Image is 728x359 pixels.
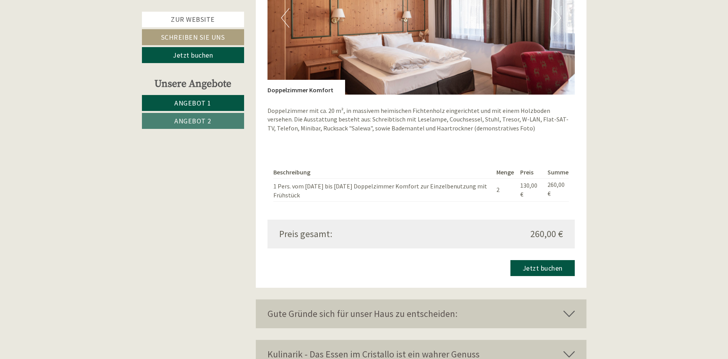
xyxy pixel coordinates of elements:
[510,260,575,276] a: Jetzt buchen
[142,47,244,63] a: Jetzt buchen
[256,299,586,328] div: Gute Gründe sich für unser Haus zu entscheiden:
[142,12,244,27] a: Zur Website
[267,80,345,95] div: Doppelzimmer Komfort
[273,179,493,202] td: 1 Pers. vom [DATE] bis [DATE] Doppelzimmer Komfort zur Einzelbenutzung mit Frühstück
[174,116,211,125] span: Angebot 2
[281,8,289,28] button: Previous
[520,181,537,198] span: 130,00 €
[142,29,244,45] a: Schreiben Sie uns
[142,77,244,91] div: Unsere Angebote
[544,179,569,202] td: 260,00 €
[174,99,211,107] span: Angebot 1
[530,227,563,241] span: 260,00 €
[517,166,544,178] th: Preis
[544,166,569,178] th: Summe
[493,166,517,178] th: Menge
[273,227,421,241] div: Preis gesamt:
[273,166,493,178] th: Beschreibung
[493,179,517,202] td: 2
[553,8,561,28] button: Next
[267,106,575,133] p: Doppelzimmer mit ca. 20 m², in massivem heimischen Fichtenholz eingerichtet und mit einem Holzbod...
